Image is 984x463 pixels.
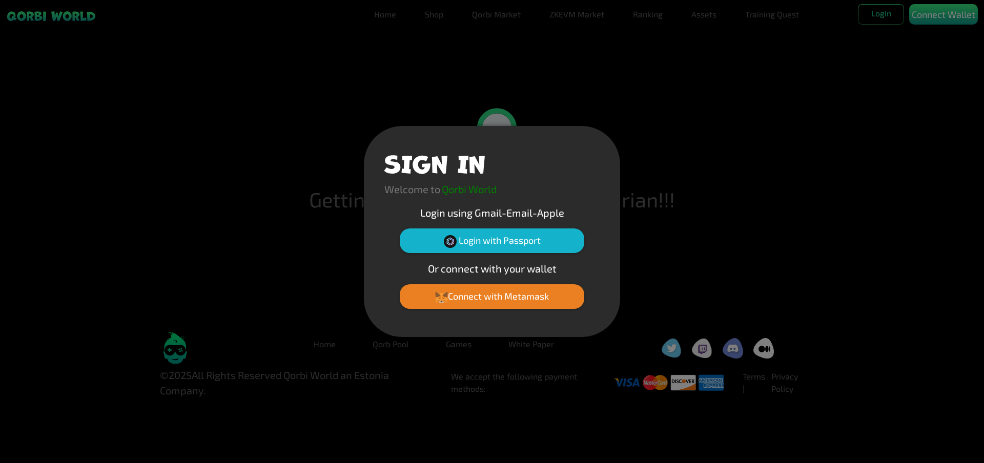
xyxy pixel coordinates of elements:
button: Login with Passport [400,228,584,253]
p: Login using Gmail-Email-Apple [384,205,600,220]
h1: SIGN IN [384,146,485,177]
p: Welcome to [384,181,440,197]
button: Connect with Metamask [400,284,584,309]
p: Qorbi World [442,181,497,197]
p: Or connect with your wallet [384,261,600,276]
img: Passport Logo [444,235,457,248]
